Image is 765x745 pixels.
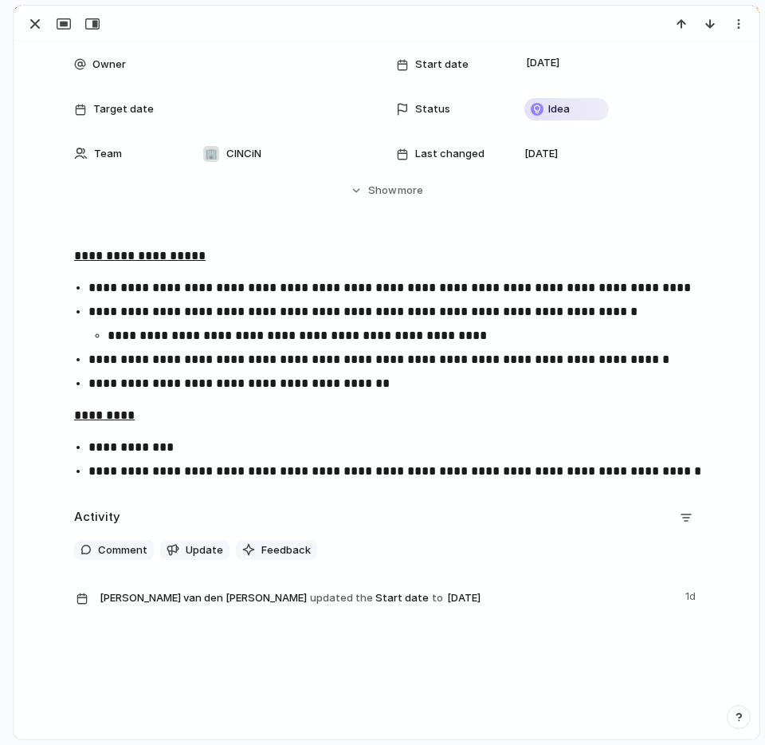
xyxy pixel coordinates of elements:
[226,146,261,162] span: CINCiN
[310,590,373,606] span: updated the
[100,590,307,606] span: [PERSON_NAME] van den [PERSON_NAME]
[368,183,397,199] span: Show
[685,585,699,605] span: 1d
[398,183,423,199] span: more
[522,53,564,73] span: [DATE]
[94,146,122,162] span: Team
[415,146,484,162] span: Last changed
[548,101,570,117] span: Idea
[415,57,469,73] span: Start date
[415,101,450,117] span: Status
[74,508,120,526] h2: Activity
[203,146,219,162] div: 🏢
[74,540,154,561] button: Comment
[92,57,126,73] span: Owner
[98,542,147,558] span: Comment
[93,101,154,117] span: Target date
[100,585,676,609] span: Start date
[432,590,443,606] span: to
[160,540,229,561] button: Update
[443,589,485,608] span: [DATE]
[524,146,558,162] span: [DATE]
[261,542,311,558] span: Feedback
[186,542,223,558] span: Update
[236,540,317,561] button: Feedback
[74,176,699,205] button: Showmore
